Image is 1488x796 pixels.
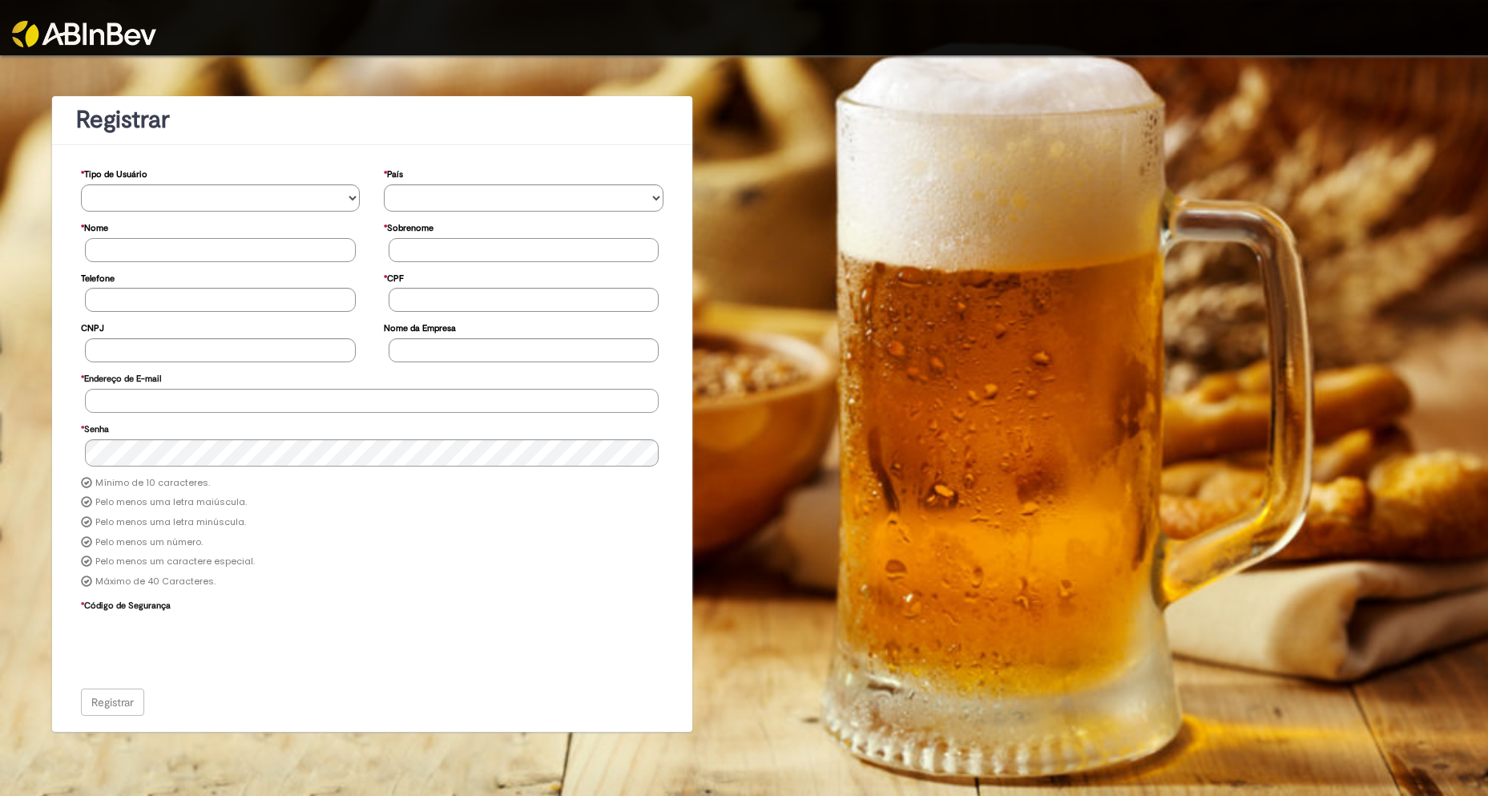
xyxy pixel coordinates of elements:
img: ABInbev-white.png [12,21,156,47]
label: Pelo menos um número. [95,536,203,549]
label: País [384,161,403,184]
label: Endereço de E-mail [81,366,161,389]
label: Nome [81,215,108,238]
label: Mínimo de 10 caracteres. [95,477,210,490]
label: Máximo de 40 Caracteres. [95,576,216,588]
label: Pelo menos um caractere especial. [95,556,255,568]
label: Pelo menos uma letra maiúscula. [95,496,247,509]
label: CPF [384,265,404,289]
label: Sobrenome [384,215,433,238]
label: Tipo de Usuário [81,161,147,184]
label: CNPJ [81,315,104,338]
iframe: reCAPTCHA [85,615,329,677]
label: Código de Segurança [81,592,171,616]
label: Senha [81,416,109,439]
label: Nome da Empresa [384,315,456,338]
label: Pelo menos uma letra minúscula. [95,516,246,529]
label: Telefone [81,265,115,289]
h1: Registrar [76,107,668,133]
